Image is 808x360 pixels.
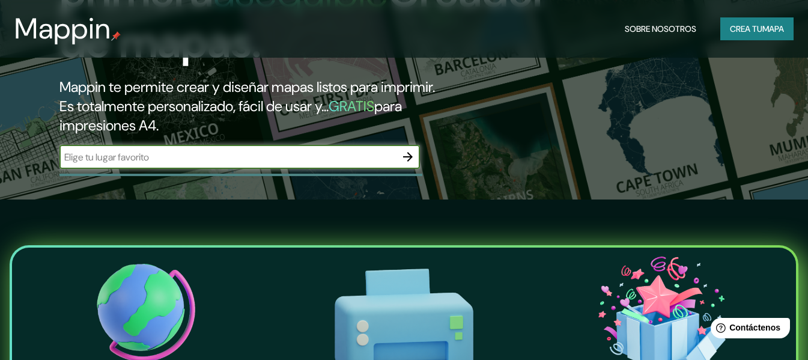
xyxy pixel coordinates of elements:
[14,10,111,47] font: Mappin
[59,97,402,135] font: para impresiones A4.
[701,313,795,347] iframe: Lanzador de widgets de ayuda
[625,23,696,34] font: Sobre nosotros
[762,23,784,34] font: mapa
[59,150,396,164] input: Elige tu lugar favorito
[59,97,329,115] font: Es totalmente personalizado, fácil de usar y...
[59,78,435,96] font: Mappin te permite crear y diseñar mapas listos para imprimir.
[329,97,374,115] font: GRATIS
[730,23,762,34] font: Crea tu
[111,31,121,41] img: pin de mapeo
[720,17,794,40] button: Crea tumapa
[620,17,701,40] button: Sobre nosotros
